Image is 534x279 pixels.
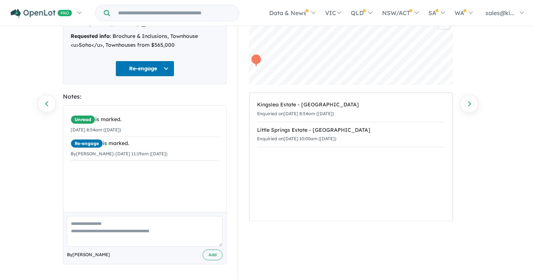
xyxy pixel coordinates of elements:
[257,136,336,141] small: Enquiried on [DATE] 10:00am ([DATE])
[111,5,238,21] input: Try estate name, suburb, builder or developer
[11,9,72,18] img: Openlot PRO Logo White
[71,115,219,124] div: is marked.
[63,92,227,102] div: Notes:
[251,54,262,67] div: Map marker
[485,9,515,17] span: sales@ki...
[257,97,445,122] a: Kingslea Estate - [GEOGRAPHIC_DATA]Enquiried on[DATE] 8:54am ([DATE])
[71,32,219,50] div: Brochure & Inclusions, Townhouse <u>Soho</u>, Townhouses from $565,000
[67,251,110,258] span: By [PERSON_NAME]
[71,139,219,148] div: is marked.
[257,111,334,116] small: Enquiried on [DATE] 8:54am ([DATE])
[71,33,111,39] strong: Requested info:
[257,100,445,109] div: Kingslea Estate - [GEOGRAPHIC_DATA]
[71,115,95,124] span: Unread
[71,151,167,156] small: By [PERSON_NAME] - [DATE] 11:19am ([DATE])
[203,250,222,260] button: Add
[71,127,121,133] small: [DATE] 8:54am ([DATE])
[71,139,103,148] span: Re-engage
[257,122,445,148] a: Little Springs Estate - [GEOGRAPHIC_DATA]Enquiried on[DATE] 10:00am ([DATE])
[257,126,445,135] div: Little Springs Estate - [GEOGRAPHIC_DATA]
[115,61,174,77] button: Re-engage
